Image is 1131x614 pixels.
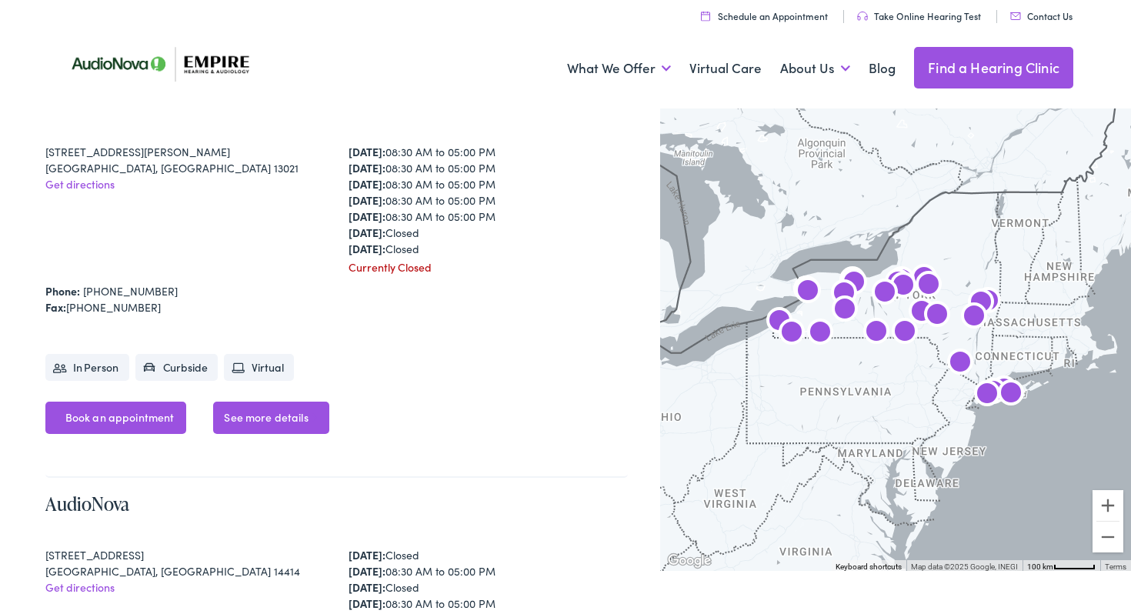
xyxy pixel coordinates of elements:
div: AudioNova [906,261,942,298]
div: AudioNova [942,345,979,382]
div: Currently Closed [349,259,629,275]
div: AudioNova [919,298,956,335]
span: 100 km [1027,562,1053,571]
a: Schedule an Appointment [701,9,828,22]
div: AudioNova [866,275,903,312]
div: AudioNova [836,265,872,302]
a: Virtual Care [689,40,762,97]
a: AudioNova [45,491,129,516]
a: Book an appointment [45,402,187,434]
li: Curbside [135,354,219,381]
div: Empire Hearing &#038; Audiology by AudioNova [993,376,1029,413]
strong: [DATE]: [349,596,385,611]
div: AudioNova [789,274,826,311]
a: About Us [780,40,850,97]
div: [GEOGRAPHIC_DATA], [GEOGRAPHIC_DATA] 13021 [45,160,325,176]
div: AudioNova [802,315,839,352]
div: AudioNova [886,315,923,352]
li: In Person [45,354,129,381]
div: AudioNova [963,285,999,322]
strong: [DATE]: [349,160,385,175]
div: AudioNova [885,269,922,305]
img: utility icon [857,12,868,21]
strong: [DATE]: [349,241,385,256]
strong: [DATE]: [349,144,385,159]
div: Empire Hearing &#038; Audiology by AudioNova [858,315,895,352]
strong: [DATE]: [349,579,385,595]
a: Blog [869,40,896,97]
div: AudioNova [879,265,916,302]
li: Virtual [224,354,294,381]
div: AudioNova [761,304,798,341]
a: Find a Hearing Clinic [914,47,1073,88]
button: Zoom in [1093,490,1123,521]
div: AudioNova [773,315,810,352]
a: See more details [213,402,329,434]
div: AudioNova [956,299,993,336]
a: Take Online Hearing Test [857,9,981,22]
a: Open this area in Google Maps (opens a new window) [664,551,715,571]
div: AudioNova [975,375,1012,412]
div: [PHONE_NUMBER] [45,299,628,315]
strong: [DATE]: [349,547,385,562]
a: [PHONE_NUMBER] [83,283,178,299]
span: Map data ©2025 Google, INEGI [911,562,1018,571]
div: AudioNova [910,268,947,305]
div: 08:30 AM to 05:00 PM 08:30 AM to 05:00 PM 08:30 AM to 05:00 PM 08:30 AM to 05:00 PM 08:30 AM to 0... [349,144,629,257]
strong: Fax: [45,299,66,315]
a: Terms (opens in new tab) [1105,562,1126,571]
div: [STREET_ADDRESS] [45,547,325,563]
img: utility icon [1010,12,1021,20]
div: AudioNova [903,295,940,332]
div: [GEOGRAPHIC_DATA], [GEOGRAPHIC_DATA] 14414 [45,563,325,579]
button: Keyboard shortcuts [836,562,902,572]
div: AudioNova [969,284,1006,321]
div: AudioNova [788,272,825,309]
strong: [DATE]: [349,563,385,579]
a: Get directions [45,176,115,192]
button: Map Scale: 100 km per 51 pixels [1023,560,1100,571]
img: utility icon [701,11,710,21]
a: What We Offer [567,40,671,97]
div: AudioNova [826,292,863,329]
div: AudioNova [986,372,1023,409]
div: AudioNova [826,276,862,313]
div: AudioNova [969,377,1006,414]
strong: [DATE]: [349,192,385,208]
strong: [DATE]: [349,176,385,192]
a: Contact Us [1010,9,1073,22]
strong: [DATE]: [349,209,385,224]
img: Google [664,551,715,571]
a: Get directions [45,579,115,595]
strong: Phone: [45,283,80,299]
strong: [DATE]: [349,225,385,240]
button: Zoom out [1093,522,1123,552]
div: Empire Hearing &#038; Audiology by AudioNova [883,263,920,300]
div: [STREET_ADDRESS][PERSON_NAME] [45,144,325,160]
div: AudioNova [834,263,871,300]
